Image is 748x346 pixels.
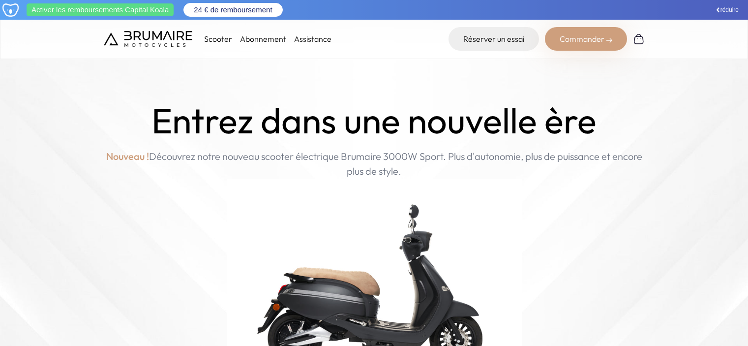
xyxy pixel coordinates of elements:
[104,31,192,47] img: Brumaire Motocycles
[606,37,612,43] img: right-arrow-2.png
[717,7,719,12] img: arrow_down_white.png
[449,27,539,51] a: Réserver un essai
[204,33,232,45] p: Scooter
[106,149,149,164] span: Nouveau !
[151,100,597,141] h1: Entrez dans une nouvelle ère
[104,149,645,179] p: Découvrez notre nouveau scooter électrique Brumaire 3000W Sport. Plus d'autonomie, plus de puissa...
[545,27,627,51] div: Commander
[184,3,282,16] div: 24 € de remboursement
[716,5,739,14] a: réduire
[294,34,331,44] a: Assistance
[27,3,174,16] div: Activer les remboursements Capital Koala
[633,33,645,45] img: Panier
[240,34,286,44] a: Abonnement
